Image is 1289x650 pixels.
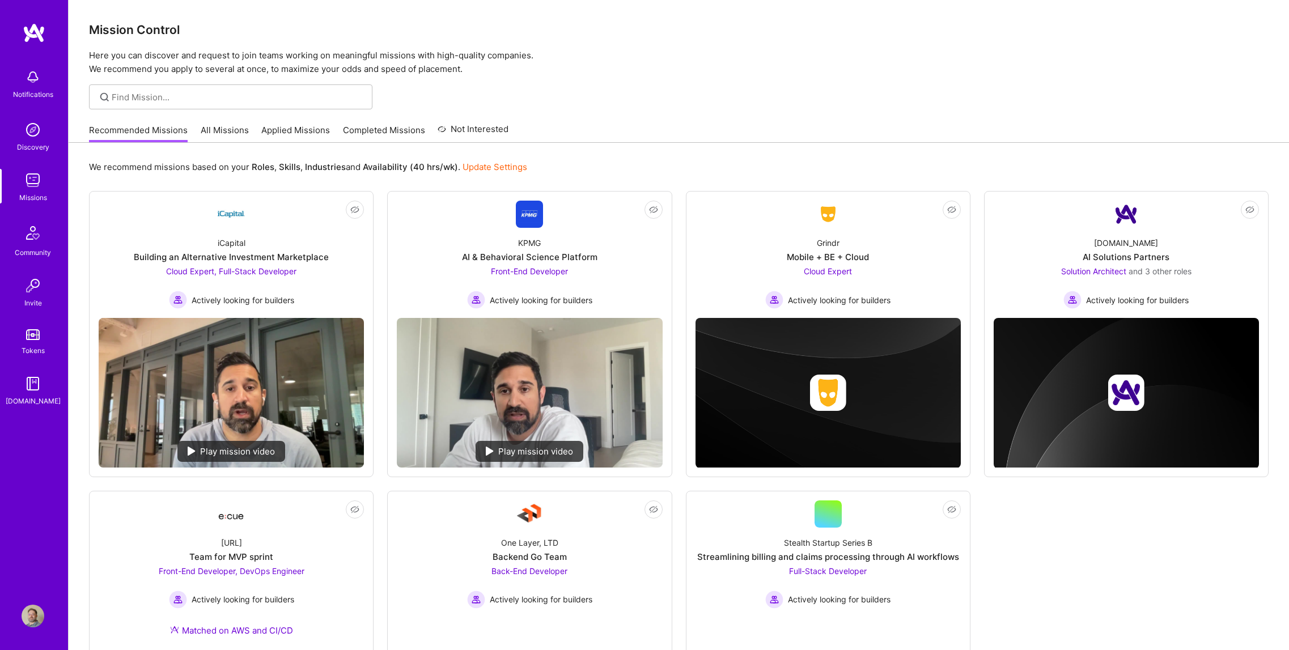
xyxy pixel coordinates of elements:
[279,162,300,172] b: Skills
[99,318,364,467] img: No Mission
[1086,294,1189,306] span: Actively looking for builders
[89,49,1269,76] p: Here you can discover and request to join teams working on meaningful missions with high-quality ...
[19,219,46,247] img: Community
[305,162,346,172] b: Industries
[947,205,956,214] i: icon EyeClosed
[192,593,294,605] span: Actively looking for builders
[192,294,294,306] span: Actively looking for builders
[1113,201,1140,228] img: Company Logo
[491,566,567,576] span: Back-End Developer
[15,247,51,258] div: Community
[397,318,662,467] img: No Mission
[99,201,364,309] a: Company LogoiCapitalBuilding an Alternative Investment MarketplaceCloud Expert, Full-Stack Develo...
[765,291,783,309] img: Actively looking for builders
[491,266,568,276] span: Front-End Developer
[1063,291,1082,309] img: Actively looking for builders
[947,505,956,514] i: icon EyeClosed
[789,566,867,576] span: Full-Stack Developer
[490,593,592,605] span: Actively looking for builders
[19,192,47,203] div: Missions
[1129,266,1192,276] span: and 3 other roles
[166,266,296,276] span: Cloud Expert, Full-Stack Developer
[787,251,869,263] div: Mobile + BE + Cloud
[350,205,359,214] i: icon EyeClosed
[169,291,187,309] img: Actively looking for builders
[516,201,543,228] img: Company Logo
[697,551,959,563] div: Streamlining billing and claims processing through AI workflows
[22,605,44,627] img: User Avatar
[19,605,47,627] a: User Avatar
[22,169,44,192] img: teamwork
[463,162,527,172] a: Update Settings
[518,237,541,249] div: KPMG
[397,500,662,650] a: Company LogoOne Layer, LTDBackend Go TeamBack-End Developer Actively looking for buildersActively...
[467,590,485,609] img: Actively looking for builders
[159,566,304,576] span: Front-End Developer, DevOps Engineer
[261,124,330,143] a: Applied Missions
[218,201,245,228] img: Company Logo
[134,251,329,263] div: Building an Alternative Investment Marketplace
[343,124,425,143] a: Completed Missions
[218,504,245,524] img: Company Logo
[788,593,891,605] span: Actively looking for builders
[363,162,458,172] b: Availability (40 hrs/wk)
[24,297,42,309] div: Invite
[397,201,662,309] a: Company LogoKPMGAI & Behavioral Science PlatformFront-End Developer Actively looking for builders...
[99,500,364,650] a: Company Logo[URL]Team for MVP sprintFront-End Developer, DevOps Engineer Actively looking for bui...
[26,329,40,340] img: tokens
[1061,266,1126,276] span: Solution Architect
[170,624,293,636] div: Matched on AWS and CI/CD
[649,205,658,214] i: icon EyeClosed
[350,505,359,514] i: icon EyeClosed
[170,625,179,634] img: Ateam Purple Icon
[493,551,567,563] div: Backend Go Team
[696,201,961,309] a: Company LogoGrindrMobile + BE + CloudCloud Expert Actively looking for buildersActively looking f...
[784,537,872,549] div: Stealth Startup Series B
[13,88,53,100] div: Notifications
[6,395,61,407] div: [DOMAIN_NAME]
[89,124,188,143] a: Recommended Missions
[189,551,273,563] div: Team for MVP sprint
[994,201,1259,309] a: Company Logo[DOMAIN_NAME]AI Solutions PartnersSolution Architect and 3 other rolesActively lookin...
[252,162,274,172] b: Roles
[1083,251,1169,263] div: AI Solutions Partners
[649,505,658,514] i: icon EyeClosed
[169,590,187,609] img: Actively looking for builders
[218,237,245,249] div: iCapital
[994,318,1259,469] img: cover
[22,274,44,297] img: Invite
[22,66,44,88] img: bell
[201,124,249,143] a: All Missions
[765,590,783,609] img: Actively looking for builders
[490,294,592,306] span: Actively looking for builders
[221,537,242,549] div: [URL]
[98,91,111,104] i: icon SearchGrey
[22,345,45,356] div: Tokens
[89,161,527,173] p: We recommend missions based on your , , and .
[788,294,891,306] span: Actively looking for builders
[23,23,45,43] img: logo
[438,122,508,143] a: Not Interested
[467,291,485,309] img: Actively looking for builders
[810,375,846,411] img: Company logo
[17,141,49,153] div: Discovery
[1245,205,1254,214] i: icon EyeClosed
[817,237,839,249] div: Grindr
[476,441,583,462] div: Play mission video
[177,441,285,462] div: Play mission video
[1108,375,1144,411] img: Company logo
[112,91,364,103] input: Find Mission...
[188,447,196,456] img: play
[22,372,44,395] img: guide book
[696,318,961,468] img: cover
[516,500,543,528] img: Company Logo
[804,266,852,276] span: Cloud Expert
[1094,237,1158,249] div: [DOMAIN_NAME]
[501,537,558,549] div: One Layer, LTD
[696,500,961,650] a: Stealth Startup Series BStreamlining billing and claims processing through AI workflowsFull-Stack...
[462,251,597,263] div: AI & Behavioral Science Platform
[89,23,1269,37] h3: Mission Control
[815,204,842,224] img: Company Logo
[22,118,44,141] img: discovery
[486,447,494,456] img: play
